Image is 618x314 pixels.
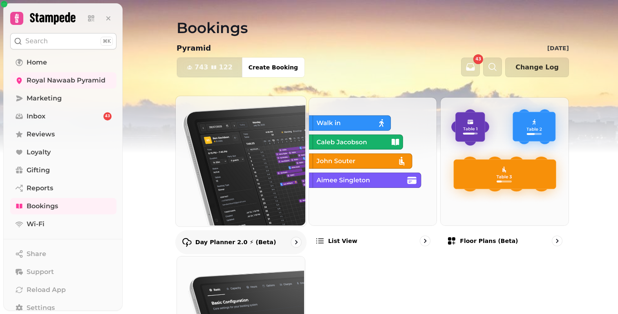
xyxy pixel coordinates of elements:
[105,114,110,119] span: 43
[515,64,559,71] span: Change Log
[475,57,481,61] span: 43
[308,97,436,225] img: List view
[553,237,561,245] svg: go to
[440,97,569,253] a: Floor Plans (beta)Floor Plans (beta)
[27,58,47,67] span: Home
[195,238,276,246] p: Day Planner 2.0 ⚡ (Beta)
[309,97,437,253] a: List viewList view
[242,58,305,77] button: Create Booking
[10,54,116,71] a: Home
[27,267,54,277] span: Support
[175,96,307,254] a: Day Planner 2.0 ⚡ (Beta)Day Planner 2.0 ⚡ (Beta)
[27,165,50,175] span: Gifting
[10,108,116,125] a: Inbox43
[27,219,45,229] span: Wi-Fi
[10,216,116,232] a: Wi-Fi
[27,129,55,139] span: Reviews
[27,249,46,259] span: Share
[27,111,45,121] span: Inbox
[10,264,116,280] button: Support
[10,72,116,89] a: Royal Nawaab Pyramid
[10,180,116,196] a: Reports
[249,65,298,70] span: Create Booking
[27,183,53,193] span: Reports
[328,237,357,245] p: List view
[175,95,305,225] img: Day Planner 2.0 ⚡ (Beta)
[27,76,105,85] span: Royal Nawaab Pyramid
[421,237,429,245] svg: go to
[177,42,211,54] p: Pyramid
[547,44,569,52] p: [DATE]
[27,285,66,295] span: Reload App
[10,33,116,49] button: Search⌘K
[10,162,116,178] a: Gifting
[25,36,48,46] p: Search
[505,58,569,77] button: Change Log
[10,282,116,298] button: Reload App
[10,198,116,214] a: Bookings
[440,97,568,225] img: Floor Plans (beta)
[27,147,51,157] span: Loyalty
[27,201,58,211] span: Bookings
[27,303,55,313] span: Settings
[195,64,208,71] span: 743
[10,126,116,143] a: Reviews
[10,90,116,107] a: Marketing
[460,237,518,245] p: Floor Plans (beta)
[10,246,116,262] button: Share
[101,37,113,46] div: ⌘K
[10,144,116,160] a: Loyalty
[219,64,232,71] span: 122
[27,94,62,103] span: Marketing
[177,58,242,77] button: 743122
[292,238,300,246] svg: go to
